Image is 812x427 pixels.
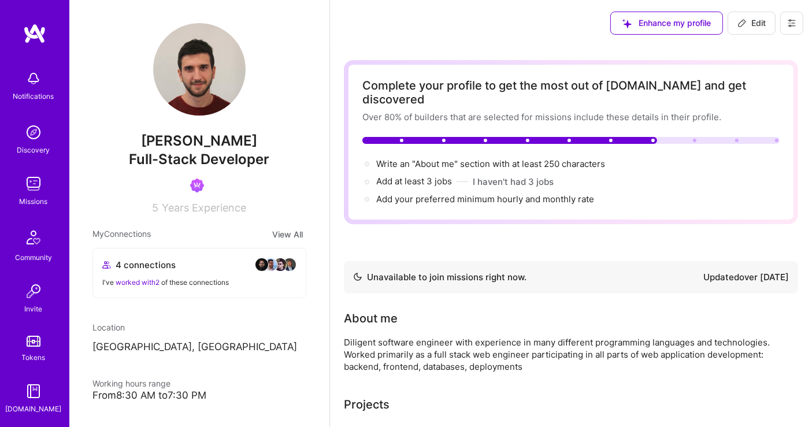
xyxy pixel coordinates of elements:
[23,23,46,44] img: logo
[17,144,50,156] div: Discovery
[92,228,151,241] span: My Connections
[102,276,296,288] div: I've of these connections
[255,258,269,272] img: avatar
[92,389,306,402] div: From 8:30 AM to 7:30 PM
[269,228,306,241] button: View All
[353,270,526,284] div: Unavailable to join missions right now.
[376,158,607,169] span: Write an "About me" section with at least 250 characters
[116,278,160,287] span: worked with 2
[737,17,766,29] span: Edit
[283,258,296,272] img: avatar
[344,396,390,413] div: Projects
[728,12,776,35] button: Edit
[22,380,45,403] img: guide book
[22,67,45,90] img: bell
[92,321,306,333] div: Location
[13,90,54,102] div: Notifications
[25,303,43,315] div: Invite
[362,111,780,123] div: Over 80% of builders that are selected for missions include these details in their profile.
[353,272,362,281] img: Availability
[264,258,278,272] img: avatar
[153,23,246,116] img: User Avatar
[162,202,247,214] span: Years Experience
[129,151,270,168] span: Full-Stack Developer
[344,336,798,373] div: Diligent software engineer with experience in many different programming languages and technologi...
[22,121,45,144] img: discovery
[15,251,52,263] div: Community
[703,270,789,284] div: Updated over [DATE]
[344,310,398,327] div: About me
[22,280,45,303] img: Invite
[116,259,176,271] span: 4 connections
[22,351,46,363] div: Tokens
[92,248,306,298] button: 4 connectionsavataravataravataravatarI've worked with2 of these connections
[190,179,204,192] img: Been on Mission
[102,261,111,269] i: icon Collaborator
[622,19,632,28] i: icon SuggestedTeams
[473,176,554,188] button: I haven't had 3 jobs
[610,12,723,35] button: Enhance my profile
[20,224,47,251] img: Community
[362,79,780,106] div: Complete your profile to get the most out of [DOMAIN_NAME] and get discovered
[622,17,711,29] span: Enhance my profile
[273,258,287,272] img: avatar
[92,378,170,388] span: Working hours range
[6,403,62,415] div: [DOMAIN_NAME]
[27,336,40,347] img: tokens
[376,176,452,187] span: Add at least 3 jobs
[20,195,48,207] div: Missions
[92,340,306,354] p: [GEOGRAPHIC_DATA], [GEOGRAPHIC_DATA]
[92,132,306,150] span: [PERSON_NAME]
[22,172,45,195] img: teamwork
[376,194,594,205] span: Add your preferred minimum hourly and monthly rate
[153,202,159,214] span: 5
